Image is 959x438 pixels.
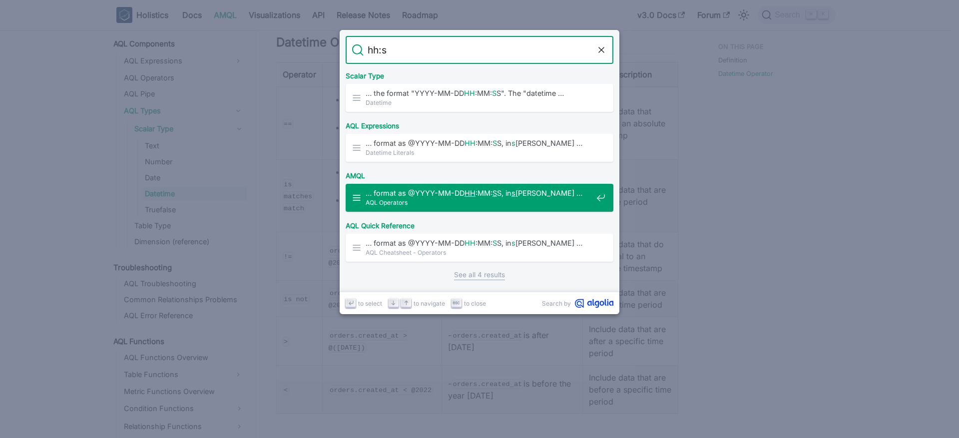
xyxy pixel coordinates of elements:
[492,189,497,197] mark: S
[366,188,592,198] span: … format as @YYYY-MM-DD :MM: S, in [PERSON_NAME] …
[453,299,460,307] svg: Escape key
[344,64,615,84] div: Scalar Type
[347,299,355,307] svg: Enter key
[464,299,486,308] span: to close
[366,148,592,157] span: Datetime Literals
[542,299,613,308] a: Search byAlgolia
[403,299,410,307] svg: Arrow up
[464,89,475,97] mark: HH
[414,299,445,308] span: to navigate
[366,98,592,107] span: Datetime
[366,88,592,98] span: … the format "YYYY-MM-DD :MM: S". The "datetime …
[346,134,613,162] a: … format as @YYYY-MM-DDHH:MM:SS, ins[PERSON_NAME] …Datetime Literals
[366,198,592,207] span: AQL Operators
[454,270,505,280] a: See all 4 results
[366,248,592,257] span: AQL Cheatsheet - Operators
[346,234,613,262] a: … format as @YYYY-MM-DDHH:MM:SS, ins[PERSON_NAME] …AQL Cheatsheet - Operators
[358,299,382,308] span: to select
[344,214,615,234] div: AQL Quick Reference
[390,299,397,307] svg: Arrow down
[595,44,607,56] button: Clear the query
[465,239,476,247] mark: HH
[364,36,595,64] input: Search docs
[511,239,515,247] mark: s
[465,139,476,147] mark: HH
[492,139,497,147] mark: S
[344,164,615,184] div: AMQL
[511,189,515,197] mark: s
[492,239,497,247] mark: S
[542,299,571,308] span: Search by
[366,138,592,148] span: … format as @YYYY-MM-DD :MM: S, in [PERSON_NAME] …
[344,114,615,134] div: AQL Expressions
[346,84,613,112] a: … the format "YYYY-MM-DDHH:MM:SS". The "datetime …Datetime
[492,89,496,97] mark: S
[575,299,613,308] svg: Algolia
[366,238,592,248] span: … format as @YYYY-MM-DD :MM: S, in [PERSON_NAME] …
[346,184,613,212] a: … format as @YYYY-MM-DDHH:MM:SS, ins[PERSON_NAME] …AQL Operators
[465,189,476,197] mark: HH
[511,139,515,147] mark: s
